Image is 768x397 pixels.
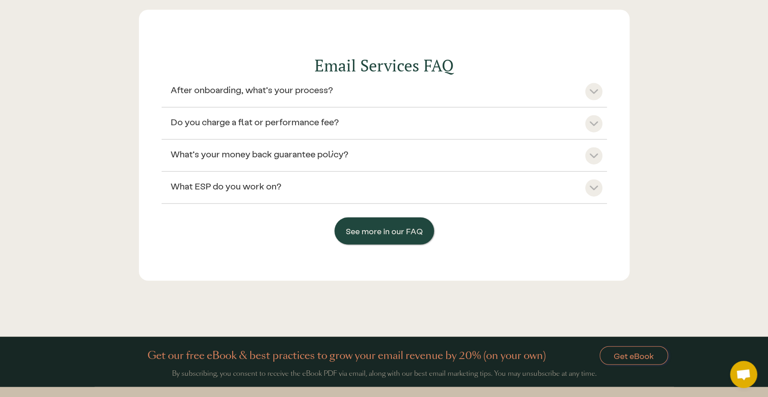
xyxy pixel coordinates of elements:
a: After onboarding, what's your process?What's our process after signup? [162,83,607,103]
a: Get eBook [600,346,668,365]
img: We have a money back guarantee policy with no questions asked [590,122,598,127]
div: What ESP do you work on? [171,180,281,192]
div: After onboarding, what's your process? [171,83,333,96]
div: Open chat [730,361,757,388]
a: What ESP do you work on?Need additional email marketing services not offered? Let us know [162,180,607,199]
a: What's your money back guarantee policy?We have a money back guarantee policy with no questions a... [162,147,607,167]
h4: Get our free eBook & best practices to grow your email revenue by 20% (on your own) [148,348,555,364]
a: See more in our FAQ [334,217,434,245]
img: Need additional email marketing services not offered? Let us know [590,186,598,191]
div: What's your money back guarantee policy? [171,147,348,160]
div: Do you charge a flat or performance fee? [171,115,339,128]
div: By subscribing, you consent to receive the eBook PDF via email, along with our best email marketi... [98,369,670,378]
img: What's our process after signup? [590,90,598,95]
a: Do you charge a flat or performance fee?We have a money back guarantee policy with no questions a... [162,115,607,135]
h2: Email Services FAQ [162,55,607,76]
img: We have a money back guarantee policy with no questions asked [590,154,598,159]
